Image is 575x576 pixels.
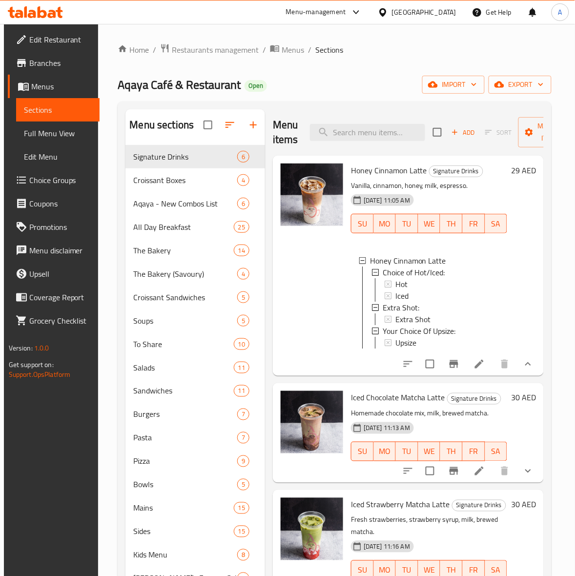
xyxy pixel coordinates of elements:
[351,214,374,233] button: SU
[395,278,408,290] span: Hot
[489,76,552,94] button: export
[133,315,237,327] span: Soups
[440,442,463,461] button: TH
[133,174,237,186] span: Croissant Boxes
[237,291,249,303] div: items
[133,479,237,491] span: Bowls
[24,127,92,139] span: Full Menu View
[420,354,440,374] span: Select to update
[430,165,483,177] span: Signature Drinks
[355,217,370,231] span: SU
[374,442,396,461] button: MO
[198,115,218,135] span: Select all sections
[558,7,562,18] span: A
[238,199,249,208] span: 6
[450,127,476,138] span: Add
[442,459,466,483] button: Branch-specific-item
[489,445,504,459] span: SA
[238,480,249,490] span: 5
[133,338,233,350] span: To Share
[8,51,100,75] a: Branches
[172,44,259,56] span: Restaurants management
[238,269,249,279] span: 4
[16,122,100,145] a: Full Menu View
[29,174,92,186] span: Choice Groups
[133,362,233,373] div: Salads
[430,79,477,91] span: import
[125,379,265,403] div: Sandwiches11
[237,174,249,186] div: items
[392,7,456,18] div: [GEOGRAPHIC_DATA]
[234,527,249,536] span: 15
[467,445,481,459] span: FR
[125,239,265,262] div: The Bakery14
[237,455,249,467] div: items
[9,342,33,354] span: Version:
[360,542,414,552] span: [DATE] 11:16 AM
[118,74,241,96] span: Aqaya Café & Restaurant
[24,104,92,116] span: Sections
[8,286,100,309] a: Coverage Report
[351,163,427,178] span: Honey Cinnamon Latte
[133,549,237,561] span: Kids Menu
[355,445,370,459] span: SU
[422,445,437,459] span: WE
[9,358,54,371] span: Get support on:
[160,43,259,56] a: Restaurants management
[125,520,265,543] div: Sides15
[511,164,536,177] h6: 29 AED
[8,262,100,286] a: Upsell
[234,223,249,232] span: 25
[133,409,237,420] div: Burgers
[133,221,233,233] span: All Day Breakfast
[473,358,485,370] a: Edit menu item
[133,268,237,280] span: The Bakery (Savoury)
[238,176,249,185] span: 4
[234,362,249,373] div: items
[383,325,455,337] span: Your Choice Of Upsize:
[383,267,445,278] span: Choice of Hot/Iced:
[395,337,416,349] span: Upsize
[237,432,249,444] div: items
[8,192,100,215] a: Coupons
[125,403,265,426] div: Burgers7
[129,118,194,132] h2: Menu sections
[238,293,249,302] span: 5
[234,246,249,255] span: 14
[448,393,501,405] span: Signature Drinks
[133,455,237,467] div: Pizza
[34,342,49,354] span: 1.0.0
[370,255,446,267] span: Honey Cinnamon Latte
[245,82,267,90] span: Open
[473,465,485,477] a: Edit menu item
[234,387,249,396] span: 11
[8,309,100,332] a: Grocery Checklist
[133,291,237,303] div: Croissant Sandwiches
[133,245,233,256] span: The Bakery
[16,145,100,168] a: Edit Menu
[237,198,249,209] div: items
[234,338,249,350] div: items
[238,457,249,466] span: 9
[31,81,92,92] span: Menus
[16,98,100,122] a: Sections
[400,445,414,459] span: TU
[125,286,265,309] div: Croissant Sandwiches5
[125,473,265,496] div: Bowls5
[396,442,418,461] button: TU
[133,385,233,397] span: Sandwiches
[29,268,92,280] span: Upsell
[281,164,343,226] img: Honey Cinnamon Latte
[360,424,414,433] span: [DATE] 11:13 AM
[496,79,544,91] span: export
[448,125,479,140] span: Add item
[418,214,441,233] button: WE
[8,28,100,51] a: Edit Restaurant
[522,465,534,477] svg: Show Choices
[360,196,414,205] span: [DATE] 11:05 AM
[281,391,343,453] img: Iced Chocolate Matcha Latte
[310,124,425,141] input: search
